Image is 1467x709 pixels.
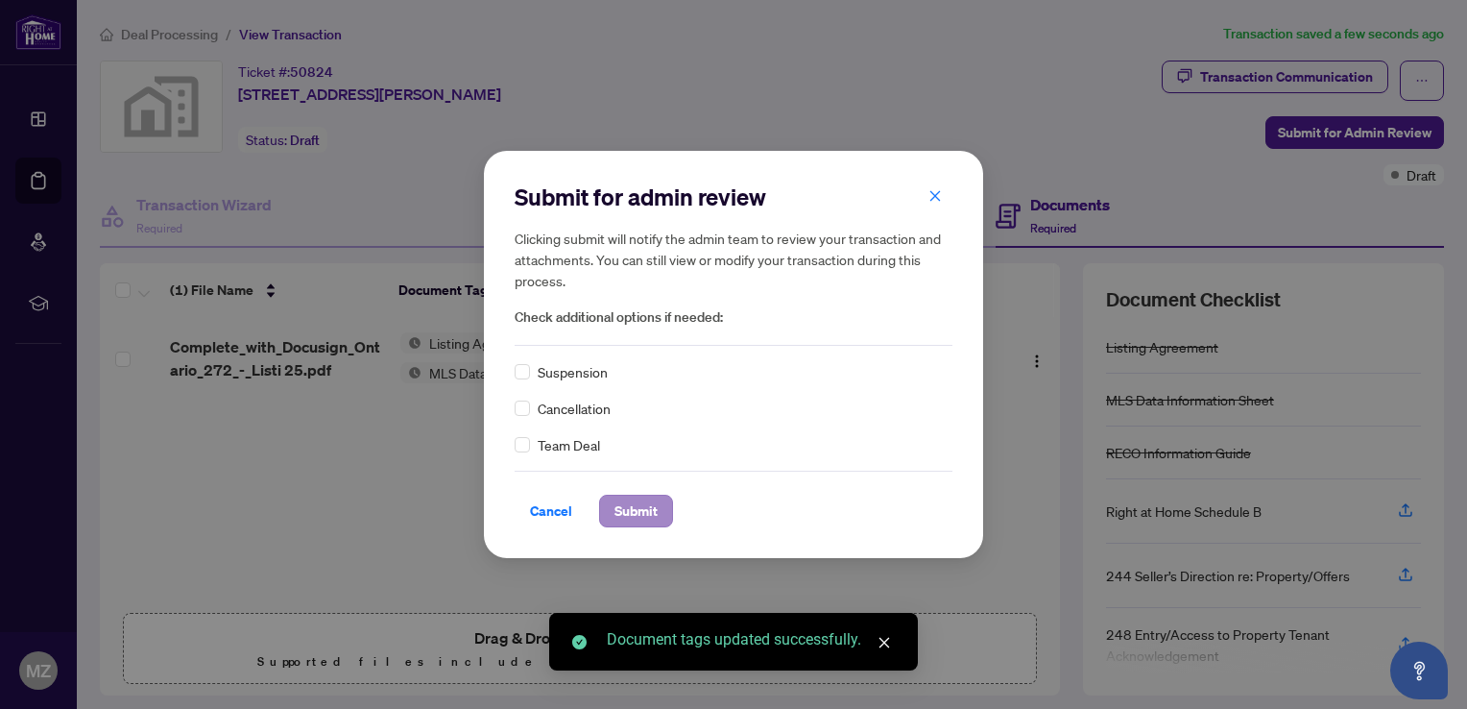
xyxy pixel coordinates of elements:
span: Cancellation [538,398,611,419]
span: Submit [614,496,658,526]
span: Check additional options if needed: [515,306,952,329]
a: Close [874,632,895,653]
button: Submit [599,495,673,527]
button: Cancel [515,495,588,527]
span: Cancel [530,496,572,526]
h2: Submit for admin review [515,182,952,212]
h5: Clicking submit will notify the admin team to review your transaction and attachments. You can st... [515,228,952,291]
span: check-circle [572,635,587,649]
span: close [928,189,942,203]
span: close [878,636,891,649]
span: Team Deal [538,434,600,455]
span: Suspension [538,361,608,382]
button: Open asap [1390,642,1448,699]
div: Document tags updated successfully. [607,628,895,651]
